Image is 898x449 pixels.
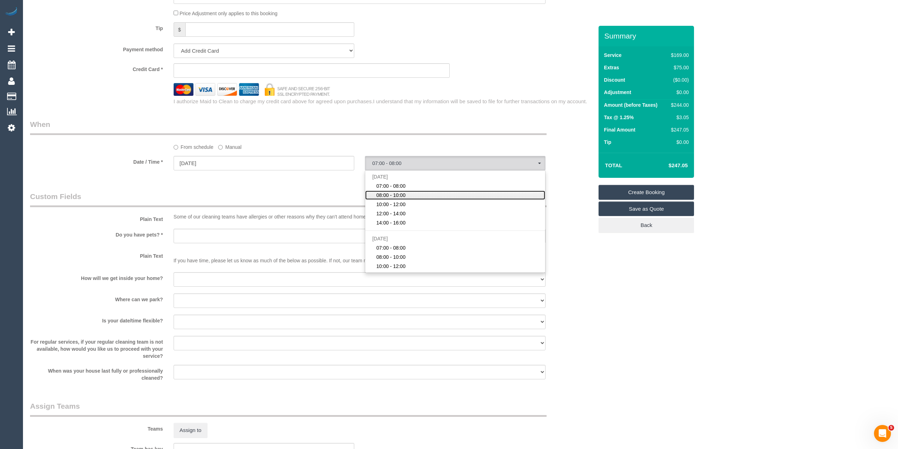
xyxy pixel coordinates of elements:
[25,336,168,360] label: For regular services, if your regular cleaning team is not available, how would you like us to pr...
[668,64,689,71] div: $75.00
[25,315,168,324] label: Is your date/time flexible?
[174,423,208,438] button: Assign to
[599,218,694,233] a: Back
[647,163,688,169] h4: $247.05
[604,32,690,40] h3: Summary
[376,244,406,251] span: 07:00 - 08:00
[599,185,694,200] a: Create Booking
[376,210,406,217] span: 12:00 - 14:00
[604,139,611,146] label: Tip
[604,89,631,96] label: Adjustment
[604,64,619,71] label: Extras
[604,114,634,121] label: Tax @ 1.25%
[376,253,406,261] span: 08:00 - 10:00
[218,145,223,150] input: Manual
[174,250,546,264] p: If you have time, please let us know as much of the below as possible. If not, our team may need ...
[668,126,689,133] div: $247.05
[668,114,689,121] div: $3.05
[168,83,336,95] img: credit cards
[372,174,388,180] span: [DATE]
[668,101,689,109] div: $244.00
[25,43,168,53] label: Payment method
[174,141,214,151] label: From schedule
[25,229,168,238] label: Do you have pets? *
[605,162,622,168] strong: Total
[168,98,599,105] div: I authorize Maid to Clean to charge my credit card above for agreed upon purchases.
[25,423,168,432] label: Teams
[668,76,689,83] div: ($0.00)
[604,52,622,59] label: Service
[25,213,168,223] label: Plain Text
[25,22,168,32] label: Tip
[174,213,546,220] p: Some of our cleaning teams have allergies or other reasons why they can't attend homes withs pets.
[25,272,168,282] label: How will we get inside your home?
[376,201,406,208] span: 10:00 - 12:00
[25,365,168,381] label: When was your house last fully or professionally cleaned?
[180,67,444,74] iframe: Secure card payment input frame
[373,98,587,104] span: I understand that my information will be saved to file for further transactions on my account.
[376,182,406,189] span: 07:00 - 08:00
[874,425,891,442] iframe: Intercom live chat
[25,63,168,73] label: Credit Card *
[604,76,625,83] label: Discount
[372,161,538,166] span: 07:00 - 08:00
[174,156,354,170] input: DD/MM/YYYY
[4,7,18,17] img: Automaid Logo
[372,236,388,241] span: [DATE]
[218,141,241,151] label: Manual
[25,250,168,260] label: Plain Text
[376,263,406,270] span: 10:00 - 12:00
[174,22,185,37] span: $
[888,425,894,431] span: 5
[174,145,178,150] input: From schedule
[668,52,689,59] div: $169.00
[30,401,547,417] legend: Assign Teams
[376,219,406,226] span: 14:00 - 16:00
[599,202,694,216] a: Save as Quote
[376,192,406,199] span: 08:00 - 10:00
[668,139,689,146] div: $0.00
[668,89,689,96] div: $0.00
[365,156,546,170] button: 07:00 - 08:00
[30,191,547,207] legend: Custom Fields
[180,11,278,16] span: Price Adjustment only applies to this booking
[25,293,168,303] label: Where can we park?
[604,126,635,133] label: Final Amount
[604,101,657,109] label: Amount (before Taxes)
[25,156,168,165] label: Date / Time *
[30,119,547,135] legend: When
